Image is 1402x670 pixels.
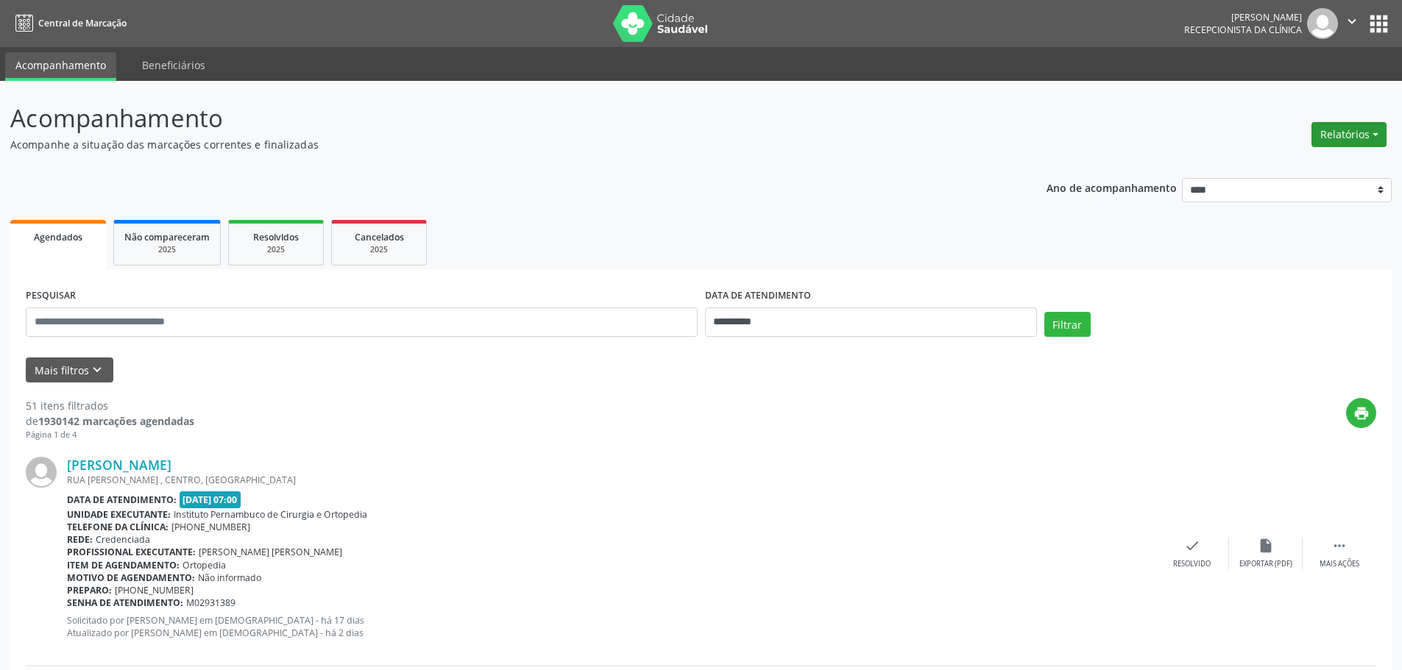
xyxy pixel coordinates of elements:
[1344,13,1360,29] i: 
[96,533,150,546] span: Credenciada
[1338,8,1366,39] button: 
[1331,538,1348,554] i: 
[26,285,76,307] label: PESQUISAR
[67,584,112,596] b: Preparo:
[124,231,210,243] span: Não compareceram
[67,474,1155,486] div: RUA [PERSON_NAME] , CENTRO, [GEOGRAPHIC_DATA]
[1184,24,1302,36] span: Recepcionista da clínica
[1239,559,1292,569] div: Exportar (PDF)
[67,546,196,558] b: Profissional executante:
[67,571,195,584] b: Motivo de agendamento:
[5,52,116,81] a: Acompanhamento
[1307,8,1338,39] img: img
[67,596,183,609] b: Senha de atendimento:
[124,244,210,255] div: 2025
[26,357,113,383] button: Mais filtroskeyboard_arrow_down
[26,413,194,429] div: de
[132,52,216,78] a: Beneficiários
[1366,11,1392,37] button: apps
[1346,398,1376,428] button: print
[67,457,171,473] a: [PERSON_NAME]
[174,508,367,521] span: Instituto Pernambuco de Cirurgia e Ortopedia
[67,493,177,506] b: Data de atendimento:
[183,559,226,571] span: Ortopedia
[1258,538,1274,554] i: insert_drive_file
[26,429,194,441] div: Página 1 de 4
[171,521,250,533] span: [PHONE_NUMBER]
[10,100,977,137] p: Acompanhamento
[10,137,977,152] p: Acompanhe a situação das marcações correntes e finalizadas
[67,559,180,571] b: Item de agendamento:
[705,285,811,307] label: DATA DE ATENDIMENTO
[67,533,93,546] b: Rede:
[67,614,1155,639] p: Solicitado por [PERSON_NAME] em [DEMOGRAPHIC_DATA] - há 17 dias Atualizado por [PERSON_NAME] em [...
[1044,312,1091,337] button: Filtrar
[115,584,194,596] span: [PHONE_NUMBER]
[186,596,236,609] span: M02931389
[1184,11,1302,24] div: [PERSON_NAME]
[10,11,127,35] a: Central de Marcação
[342,244,416,255] div: 2025
[198,571,261,584] span: Não informado
[1047,178,1177,196] p: Ano de acompanhamento
[180,491,241,508] span: [DATE] 07:00
[67,521,169,533] b: Telefone da clínica:
[199,546,342,558] span: [PERSON_NAME] [PERSON_NAME]
[1311,122,1387,147] button: Relatórios
[89,362,105,378] i: keyboard_arrow_down
[38,414,194,428] strong: 1930142 marcações agendadas
[26,398,194,413] div: 51 itens filtrados
[253,231,299,243] span: Resolvidos
[1353,405,1370,421] i: print
[26,457,57,488] img: img
[1173,559,1211,569] div: Resolvido
[38,17,127,29] span: Central de Marcação
[355,231,404,243] span: Cancelados
[67,508,171,521] b: Unidade executante:
[1320,559,1359,569] div: Mais ações
[34,231,82,243] span: Agendados
[239,244,313,255] div: 2025
[1184,538,1200,554] i: check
